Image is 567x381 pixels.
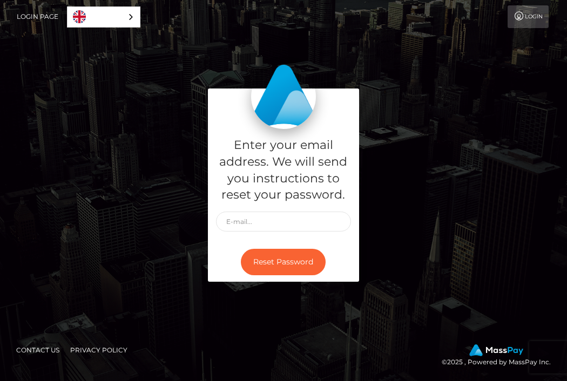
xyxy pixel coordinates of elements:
[67,6,140,28] div: Language
[67,7,140,27] a: English
[12,342,64,358] a: Contact Us
[216,212,351,232] input: E-mail...
[241,249,326,275] button: Reset Password
[508,5,549,28] a: Login
[67,6,140,28] aside: Language selected: English
[17,5,58,28] a: Login Page
[469,344,523,356] img: MassPay
[66,342,132,358] a: Privacy Policy
[251,64,316,129] img: MassPay Login
[216,137,351,203] h5: Enter your email address. We will send you instructions to reset your password.
[442,344,559,368] div: © 2025 , Powered by MassPay Inc.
